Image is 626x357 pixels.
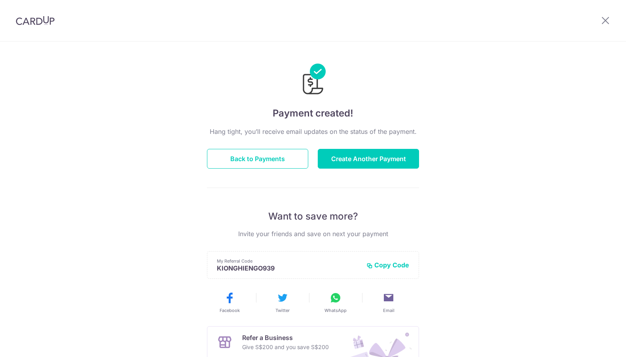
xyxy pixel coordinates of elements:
[300,64,326,97] img: Payments
[217,258,360,264] p: My Referral Code
[324,307,347,314] span: WhatsApp
[275,307,290,314] span: Twitter
[207,149,308,169] button: Back to Payments
[312,291,359,314] button: WhatsApp
[365,291,412,314] button: Email
[383,307,395,314] span: Email
[207,229,419,239] p: Invite your friends and save on next your payment
[206,291,253,314] button: Facebook
[242,333,329,342] p: Refer a Business
[242,342,329,352] p: Give S$200 and you save S$200
[220,307,240,314] span: Facebook
[16,16,55,25] img: CardUp
[318,149,419,169] button: Create Another Payment
[207,106,419,120] h4: Payment created!
[366,261,409,269] button: Copy Code
[259,291,306,314] button: Twitter
[217,264,360,272] p: KIONGHIENGO939
[207,210,419,223] p: Want to save more?
[207,127,419,136] p: Hang tight, you’ll receive email updates on the status of the payment.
